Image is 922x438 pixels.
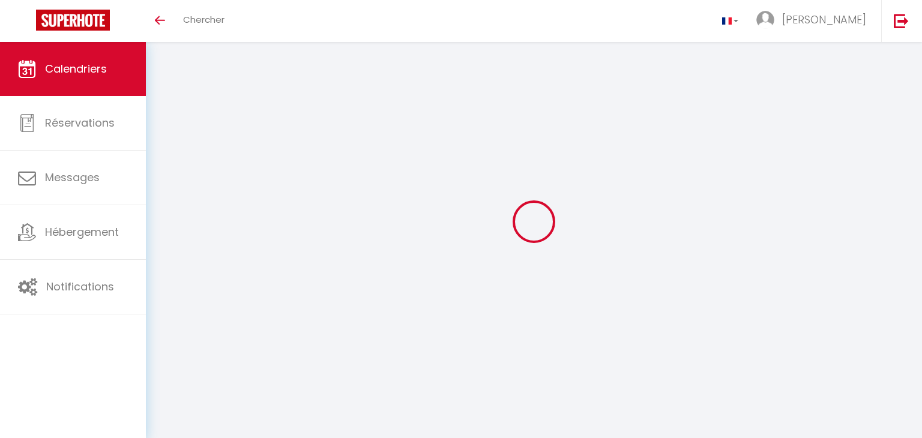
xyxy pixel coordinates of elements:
span: Calendriers [45,61,107,76]
span: Hébergement [45,224,119,239]
span: [PERSON_NAME] [782,12,866,27]
img: logout [894,13,909,28]
span: Messages [45,170,100,185]
img: Super Booking [36,10,110,31]
span: Notifications [46,279,114,294]
span: Réservations [45,115,115,130]
img: ... [756,11,774,29]
span: Chercher [183,13,224,26]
